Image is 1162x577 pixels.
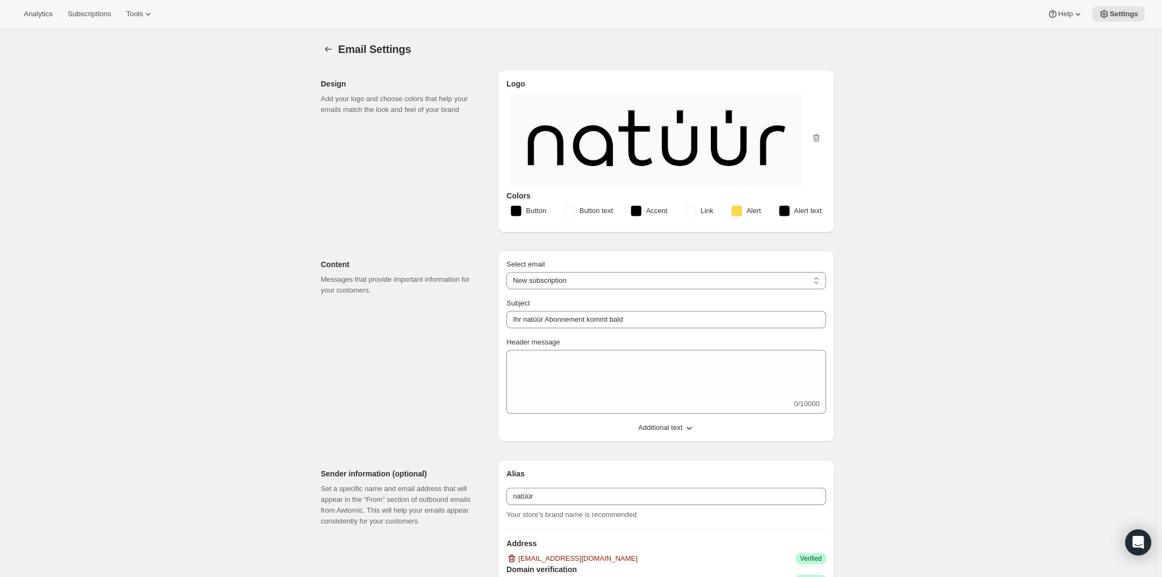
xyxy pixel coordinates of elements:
span: Additional text [638,422,683,433]
button: Link [679,202,720,220]
button: Button text [558,202,619,220]
button: Settings [321,42,336,57]
p: Messages that provide important information for your customers. [321,274,480,296]
span: Settings [1110,10,1138,18]
button: Alert text [773,202,828,220]
span: Button [526,205,546,216]
span: Verified [800,554,822,563]
button: Help [1041,6,1090,22]
button: Subscriptions [61,6,117,22]
span: Alert [747,205,761,216]
span: Tools [126,10,143,18]
span: Header message [506,338,560,346]
h2: Design [321,78,480,89]
div: Open Intercom Messenger [1125,529,1151,555]
h3: Domain verification [506,564,826,575]
img: Logotype4-1.png [521,104,791,172]
button: Additional text [500,419,833,436]
span: Select email [506,260,545,268]
button: Alert [725,202,768,220]
button: Button [504,202,553,220]
span: Alert text [794,205,822,216]
span: Help [1058,10,1073,18]
button: Tools [120,6,160,22]
span: [EMAIL_ADDRESS][DOMAIN_NAME] [518,553,637,564]
span: Email Settings [338,43,411,55]
span: Analytics [24,10,52,18]
span: Link [701,205,714,216]
button: Settings [1092,6,1145,22]
span: Button text [579,205,613,216]
span: Your store’s brand name is recommended [506,510,637,519]
span: Subject [506,299,530,307]
span: Subscriptions [68,10,111,18]
button: Analytics [17,6,59,22]
span: Accent [646,205,668,216]
h2: Content [321,259,480,270]
p: Set a specific name and email address that will appear in the “From” section of outbound emails f... [321,483,480,527]
h3: Alias [506,468,826,479]
h3: Colors [506,190,826,201]
button: Accent [624,202,674,220]
h3: Logo [506,78,826,89]
h3: Address [506,538,826,549]
button: [EMAIL_ADDRESS][DOMAIN_NAME] [500,550,644,567]
h2: Sender information (optional) [321,468,480,479]
p: Add your logo and choose colors that help your emails match the look and feel of your brand [321,94,480,115]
